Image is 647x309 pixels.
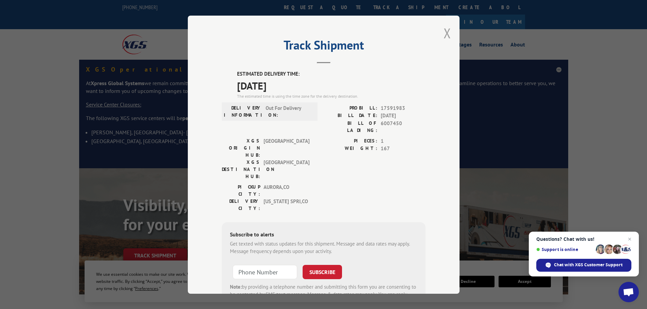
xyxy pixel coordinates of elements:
[264,137,309,158] span: [GEOGRAPHIC_DATA]
[224,104,262,118] label: DELIVERY INFORMATION:
[230,230,417,240] div: Subscribe to alerts
[222,137,260,158] label: XGS ORIGIN HUB:
[222,40,426,53] h2: Track Shipment
[222,183,260,197] label: PICKUP CITY:
[237,93,426,99] div: The estimated time is using the time zone for the delivery destination.
[536,247,593,252] span: Support is online
[264,183,309,197] span: AURORA , CO
[324,119,377,134] label: BILL OF LADING:
[237,78,426,93] span: [DATE]
[381,104,426,112] span: 17591983
[536,259,631,272] span: Chat with XGS Customer Support
[230,283,242,290] strong: Note:
[618,282,639,302] a: Open chat
[324,104,377,112] label: PROBILL:
[230,283,417,306] div: by providing a telephone number and submitting this form you are consenting to be contacted by SM...
[381,112,426,120] span: [DATE]
[554,262,623,268] span: Chat with XGS Customer Support
[444,24,451,42] button: Close modal
[264,158,309,180] span: [GEOGRAPHIC_DATA]
[233,265,297,279] input: Phone Number
[266,104,311,118] span: Out For Delivery
[222,158,260,180] label: XGS DESTINATION HUB:
[230,240,417,255] div: Get texted with status updates for this shipment. Message and data rates may apply. Message frequ...
[536,236,631,242] span: Questions? Chat with us!
[237,70,426,78] label: ESTIMATED DELIVERY TIME:
[324,145,377,153] label: WEIGHT:
[264,197,309,212] span: [US_STATE] SPRI , CO
[324,137,377,145] label: PIECES:
[381,137,426,145] span: 1
[303,265,342,279] button: SUBSCRIBE
[222,197,260,212] label: DELIVERY CITY:
[381,119,426,134] span: 6007450
[324,112,377,120] label: BILL DATE:
[381,145,426,153] span: 167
